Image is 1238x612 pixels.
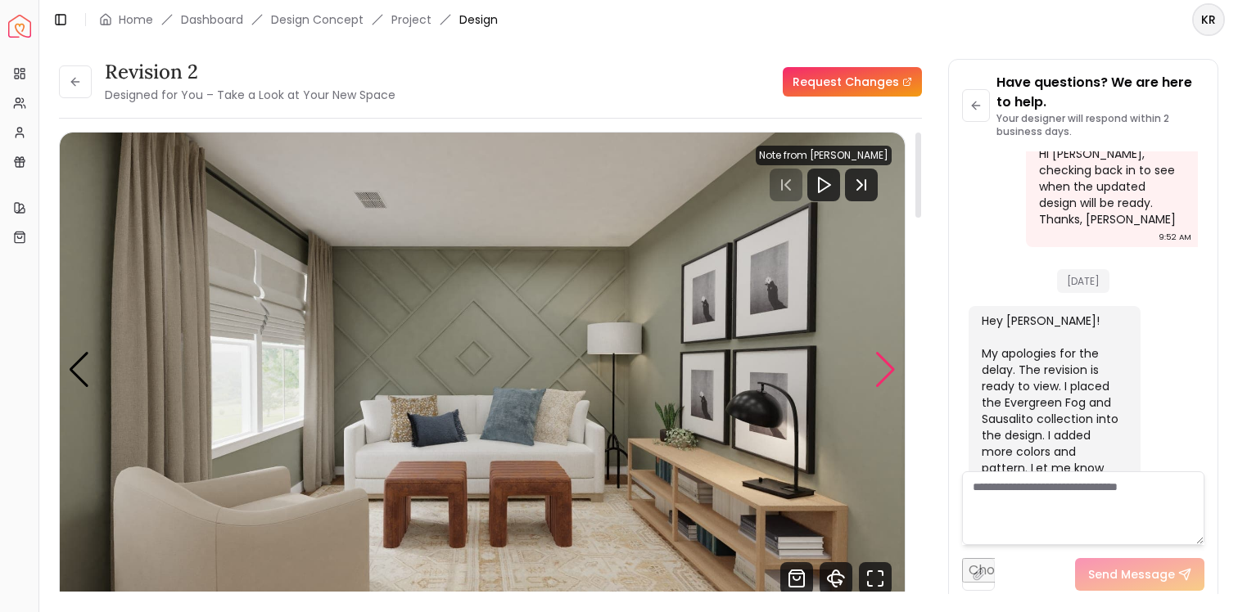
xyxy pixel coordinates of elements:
nav: breadcrumb [99,11,498,28]
div: Note from [PERSON_NAME] [756,146,892,165]
a: Project [391,11,431,28]
span: [DATE] [1057,269,1109,293]
span: KR [1194,5,1223,34]
svg: Play [814,175,834,195]
svg: Next Track [845,169,878,201]
div: Hey [PERSON_NAME]! My apologies for the delay. The revision is ready to view. I placed the Evergr... [982,313,1124,493]
svg: Shop Products from this design [780,562,813,595]
a: Home [119,11,153,28]
h3: Revision 2 [105,59,395,85]
a: Request Changes [783,67,922,97]
span: Design [459,11,498,28]
img: Spacejoy Logo [8,15,31,38]
p: Your designer will respond within 2 business days. [996,112,1204,138]
li: Design Concept [271,11,364,28]
button: KR [1192,3,1225,36]
div: Next slide [874,352,897,388]
img: Design Render 1 [60,133,905,608]
a: Dashboard [181,11,243,28]
svg: Fullscreen [859,562,892,595]
a: Spacejoy [8,15,31,38]
p: Have questions? We are here to help. [996,73,1204,112]
div: Previous slide [68,352,90,388]
div: 9:52 AM [1159,229,1191,245]
div: Carousel [60,133,905,608]
div: Hi [PERSON_NAME], checking back in to see when the updated design will be ready. Thanks, [PERSON_... [1039,146,1182,227]
svg: 360 View [820,562,852,595]
div: 3 / 4 [60,133,905,608]
small: Designed for You – Take a Look at Your New Space [105,87,395,103]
